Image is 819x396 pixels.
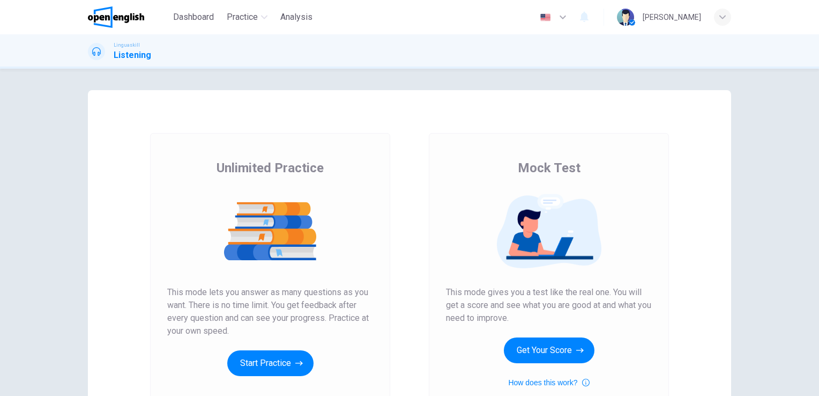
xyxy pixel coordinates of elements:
h1: Listening [114,49,151,62]
span: Dashboard [173,11,214,24]
a: OpenEnglish logo [88,6,169,28]
button: Analysis [276,8,317,27]
img: OpenEnglish logo [88,6,144,28]
img: en [539,13,552,21]
button: Dashboard [169,8,218,27]
span: Practice [227,11,258,24]
div: [PERSON_NAME] [643,11,701,24]
button: Get Your Score [504,338,594,363]
span: Unlimited Practice [217,159,324,177]
span: This mode lets you answer as many questions as you want. There is no time limit. You get feedback... [167,286,373,338]
span: Linguaskill [114,41,140,49]
span: Analysis [280,11,312,24]
span: This mode gives you a test like the real one. You will get a score and see what you are good at a... [446,286,652,325]
button: How does this work? [508,376,589,389]
button: Start Practice [227,350,314,376]
span: Mock Test [518,159,580,177]
img: Profile picture [617,9,634,26]
button: Practice [222,8,272,27]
